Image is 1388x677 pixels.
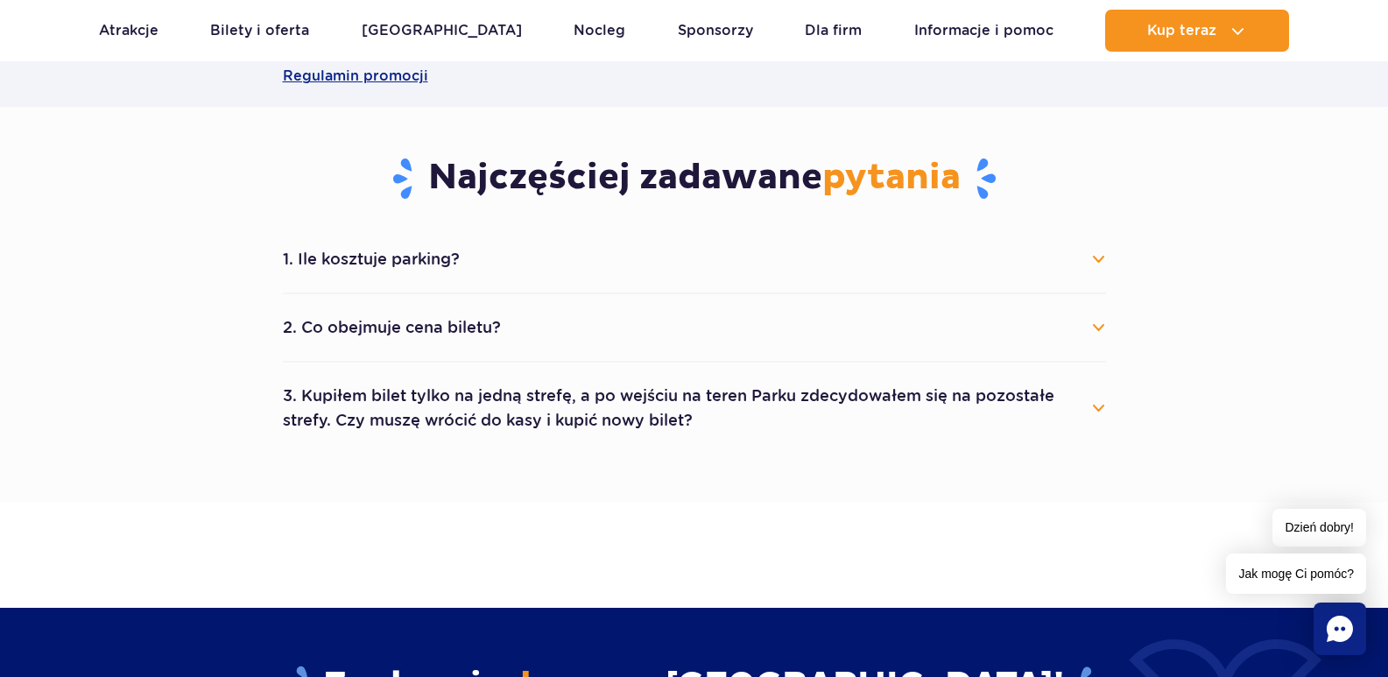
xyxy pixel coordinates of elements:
a: Regulamin promocji [283,46,1106,107]
a: Informacje i pomoc [914,10,1053,52]
button: 2. Co obejmuje cena biletu? [283,308,1106,347]
div: Chat [1314,603,1366,655]
a: Dla firm [805,10,862,52]
button: 3. Kupiłem bilet tylko na jedną strefę, a po wejściu na teren Parku zdecydowałem się na pozostałe... [283,377,1106,440]
button: Kup teraz [1105,10,1289,52]
a: Sponsorzy [678,10,753,52]
h3: Najczęściej zadawane [283,156,1106,201]
a: Atrakcje [99,10,159,52]
a: Bilety i oferta [210,10,309,52]
span: Jak mogę Ci pomóc? [1226,554,1366,594]
a: [GEOGRAPHIC_DATA] [362,10,522,52]
a: Nocleg [574,10,625,52]
span: Dzień dobry! [1272,509,1366,547]
button: 1. Ile kosztuje parking? [283,240,1106,279]
span: pytania [822,156,961,200]
span: Kup teraz [1147,23,1216,39]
